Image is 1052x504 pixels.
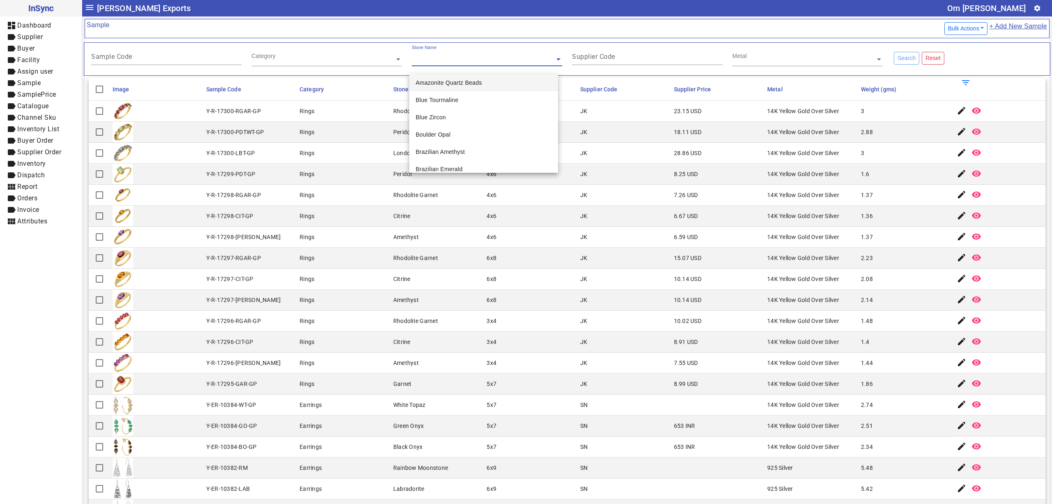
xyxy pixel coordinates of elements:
div: 18.11 USD [674,128,701,136]
mat-icon: edit [957,232,967,242]
mat-icon: edit [957,337,967,346]
div: Rings [300,275,314,283]
mat-icon: edit [957,316,967,325]
img: 974c1176-5aac-4057-9f35-a551928110d7 [113,206,133,226]
button: Bulk Actions [944,22,988,35]
div: 1.48 [861,317,873,325]
img: 1fc8ce57-b159-4ea3-a326-9c452e1fd6ea [113,353,133,373]
span: Amazonite Quartz Beads [416,79,482,86]
mat-icon: view_module [7,182,16,192]
div: Earrings [300,422,322,430]
div: 14K Yellow Gold Over Silver [767,212,839,220]
div: 14K Yellow Gold Over Silver [767,296,839,304]
div: JK [580,317,588,325]
img: a9b1b186-cacc-4dfb-8696-6943e0d799cb [113,185,133,205]
div: 14K Yellow Gold Over Silver [767,401,839,409]
div: Metal [732,52,747,60]
div: 14K Yellow Gold Over Silver [767,191,839,199]
div: Labradorite [393,485,424,493]
mat-label: Supplier Code [572,53,615,60]
span: Blue Tourmaline [416,97,459,103]
div: JK [580,254,588,262]
div: 4x6 [487,191,496,199]
mat-icon: label [7,101,16,111]
div: Y-R-17295-GAR-GP [206,380,257,388]
div: Om [PERSON_NAME] [947,2,1026,15]
div: 14K Yellow Gold Over Silver [767,338,839,346]
div: 2.14 [861,296,873,304]
span: Attributes [17,217,47,225]
div: 1.86 [861,380,873,388]
div: Rings [300,359,314,367]
img: ac09c24b-ed04-4998-ad24-c0136c8e1e00 [113,311,133,331]
div: 23.15 USD [674,107,701,115]
mat-icon: edit [957,169,967,179]
mat-icon: dashboard [7,21,16,30]
div: Y-R-17296-RGAR-GP [206,317,261,325]
mat-icon: remove_red_eye [971,211,981,221]
div: 14K Yellow Gold Over Silver [767,380,839,388]
div: JK [580,128,588,136]
span: Brazilian Amethyst [416,149,465,155]
div: Green Onyx [393,422,424,430]
mat-icon: label [7,67,16,77]
mat-icon: label [7,124,16,134]
mat-icon: edit [957,190,967,200]
span: Dispatch [17,171,45,179]
div: 6x9 [487,464,496,472]
div: Rings [300,128,314,136]
div: Rhodolite Garnet [393,191,438,199]
span: Facility [17,56,40,64]
span: Boulder Opal [416,131,451,138]
img: 05937099-ddf3-4c7e-a13c-68eedc1bdfe3 [113,101,133,121]
div: White Topaz [393,401,426,409]
span: Invoice [17,206,39,214]
mat-icon: label [7,159,16,169]
mat-icon: label [7,193,16,203]
div: JK [580,233,588,241]
img: ebbf0414-6db7-41e8-80ab-5114ed00d242 [113,143,133,163]
div: Y-R-17296-CIT-GP [206,338,254,346]
mat-icon: settings [1034,5,1041,12]
div: 1.36 [861,212,873,220]
div: JK [580,275,588,283]
span: Buyer [17,44,35,52]
mat-icon: remove_red_eye [971,106,981,116]
div: Rings [300,107,314,115]
div: Rings [300,317,314,325]
div: Rings [300,191,314,199]
span: Report [17,183,37,190]
div: Y-R-17300-LBT-GP [206,149,255,157]
img: 08ee97b0-1452-4ea6-844d-ff831e5b2051 [113,227,133,247]
mat-icon: menu [85,2,95,12]
div: 8.99 USD [674,380,698,388]
span: InSync [7,2,75,15]
div: Amethyst [393,233,419,241]
mat-icon: label [7,55,16,65]
div: Earrings [300,443,322,451]
div: 14K Yellow Gold Over Silver [767,275,839,283]
div: Amethyst [393,296,419,304]
span: SamplePrice [17,91,56,98]
div: 6x9 [487,485,496,493]
img: 6a568fa2-e3cf-4a61-8524-caf1fabebe15 [113,478,133,499]
div: 3x4 [487,317,496,325]
button: Reset [922,52,944,65]
div: Y-ER-10382-LAB [206,485,250,493]
div: 1.4 [861,338,870,346]
mat-icon: edit [957,399,967,409]
mat-icon: label [7,113,16,123]
div: 14K Yellow Gold Over Silver [767,443,839,451]
div: 10.14 USD [674,275,701,283]
mat-icon: remove_red_eye [971,127,981,137]
mat-icon: filter_list [961,78,971,88]
div: 4x6 [487,212,496,220]
span: Sample [17,79,41,87]
mat-icon: label [7,147,16,157]
div: Y-ER-10384-GO-GP [206,422,257,430]
span: Stone Name [393,86,426,93]
div: Garnet [393,380,412,388]
span: Catalogue [17,102,49,110]
div: Earrings [300,464,322,472]
div: Citrine [393,212,411,220]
